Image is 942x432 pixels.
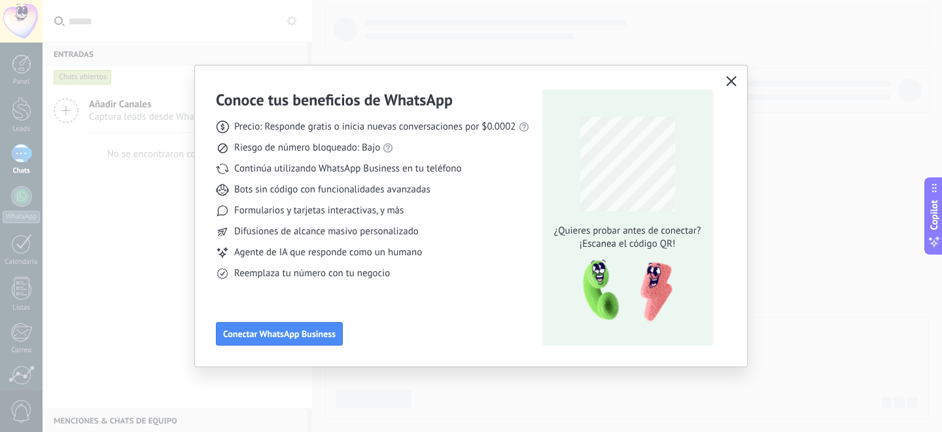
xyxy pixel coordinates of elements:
span: Copilot [928,200,941,230]
span: Difusiones de alcance masivo personalizado [234,225,419,238]
button: Conectar WhatsApp Business [216,322,343,346]
span: Bots sin código con funcionalidades avanzadas [234,183,430,196]
span: Precio: Responde gratis o inicia nuevas conversaciones por $0.0002 [234,120,516,134]
span: Continúa utilizando WhatsApp Business en tu teléfono [234,162,461,175]
span: Formularios y tarjetas interactivas, y más [234,204,404,217]
span: ¡Escanea el código QR! [550,238,705,251]
span: Reemplaza tu número con tu negocio [234,267,390,280]
span: Riesgo de número bloqueado: Bajo [234,141,380,154]
span: Conectar WhatsApp Business [223,329,336,338]
h3: Conoce tus beneficios de WhatsApp [216,90,453,110]
span: Agente de IA que responde como un humano [234,246,422,259]
img: qr-pic-1x.png [572,256,675,326]
span: ¿Quieres probar antes de conectar? [550,225,705,238]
